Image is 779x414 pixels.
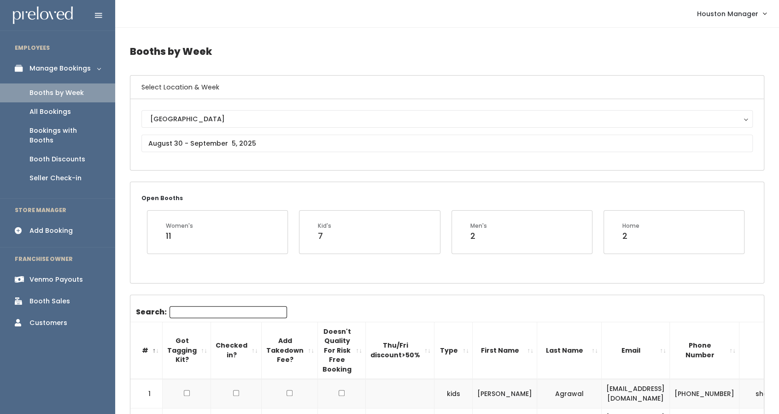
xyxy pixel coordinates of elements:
[537,379,602,408] td: Agrawal
[262,322,318,379] th: Add Takedown Fee?: activate to sort column ascending
[29,88,84,98] div: Booths by Week
[150,114,744,124] div: [GEOGRAPHIC_DATA]
[537,322,602,379] th: Last Name: activate to sort column ascending
[13,6,73,24] img: preloved logo
[602,379,670,408] td: [EMAIL_ADDRESS][DOMAIN_NAME]
[130,322,163,379] th: #: activate to sort column descending
[141,110,753,128] button: [GEOGRAPHIC_DATA]
[473,379,537,408] td: [PERSON_NAME]
[470,230,487,242] div: 2
[366,322,434,379] th: Thu/Fri discount&gt;50%: activate to sort column ascending
[130,76,764,99] h6: Select Location & Week
[29,107,71,117] div: All Bookings
[29,64,91,73] div: Manage Bookings
[29,173,82,183] div: Seller Check-in
[697,9,758,19] span: Houston Manager
[318,322,366,379] th: Doesn't Quality For Risk Free Booking : activate to sort column ascending
[29,226,73,236] div: Add Booking
[136,306,287,318] label: Search:
[622,222,639,230] div: Home
[141,135,753,152] input: August 30 - September 5, 2025
[470,222,487,230] div: Men's
[29,126,100,145] div: Bookings with Booths
[29,296,70,306] div: Booth Sales
[163,322,211,379] th: Got Tagging Kit?: activate to sort column ascending
[473,322,537,379] th: First Name: activate to sort column ascending
[670,322,739,379] th: Phone Number: activate to sort column ascending
[166,230,193,242] div: 11
[318,222,331,230] div: Kid's
[29,275,83,284] div: Venmo Payouts
[670,379,739,408] td: [PHONE_NUMBER]
[141,194,183,202] small: Open Booths
[688,4,775,24] a: Houston Manager
[29,318,67,328] div: Customers
[602,322,670,379] th: Email: activate to sort column ascending
[166,222,193,230] div: Women's
[170,306,287,318] input: Search:
[29,154,85,164] div: Booth Discounts
[622,230,639,242] div: 2
[130,379,163,408] td: 1
[130,39,764,64] h4: Booths by Week
[434,379,473,408] td: kids
[318,230,331,242] div: 7
[434,322,473,379] th: Type: activate to sort column ascending
[211,322,262,379] th: Checked in?: activate to sort column ascending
